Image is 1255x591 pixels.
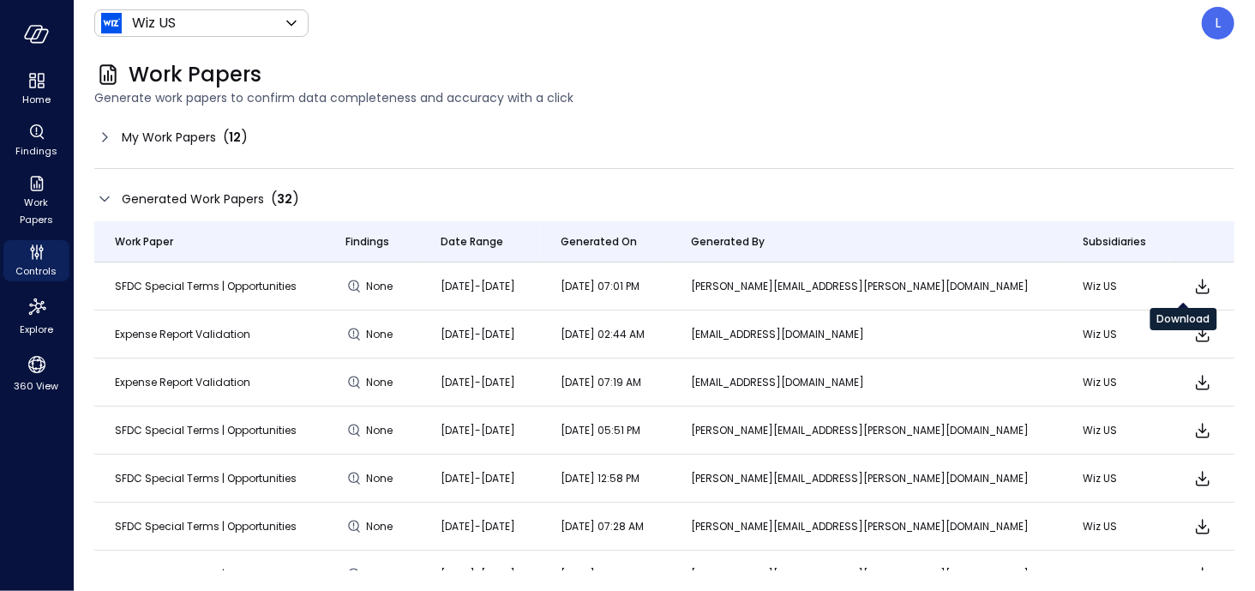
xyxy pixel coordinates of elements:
[1083,518,1150,535] p: Wiz US
[691,470,1042,487] p: [PERSON_NAME][EMAIL_ADDRESS][PERSON_NAME][DOMAIN_NAME]
[10,194,63,228] span: Work Papers
[691,422,1042,439] p: [PERSON_NAME][EMAIL_ADDRESS][PERSON_NAME][DOMAIN_NAME]
[3,240,69,281] div: Controls
[345,233,389,250] span: Findings
[3,69,69,110] div: Home
[115,567,297,582] span: SFDC Special Terms | Opportunities
[691,326,1042,343] p: [EMAIL_ADDRESS][DOMAIN_NAME]
[115,279,297,293] span: SFDC Special Terms | Opportunities
[3,120,69,161] div: Findings
[1083,278,1150,295] p: Wiz US
[1083,233,1146,250] span: Subsidiaries
[22,91,51,108] span: Home
[441,471,516,485] span: [DATE]-[DATE]
[561,327,645,341] span: [DATE] 02:44 AM
[1192,276,1213,297] span: Download
[441,233,504,250] span: Date Range
[366,470,397,487] span: None
[115,471,297,485] span: SFDC Special Terms | Opportunities
[3,172,69,230] div: Work Papers
[691,233,765,250] span: Generated By
[366,422,397,439] span: None
[3,292,69,340] div: Explore
[366,278,397,295] span: None
[115,375,250,389] span: Expense Report Validation
[441,519,516,534] span: [DATE]-[DATE]
[441,327,516,341] span: [DATE]-[DATE]
[115,233,173,250] span: Work Paper
[366,518,397,535] span: None
[1150,308,1217,330] div: Download
[561,423,640,437] span: [DATE] 05:51 PM
[366,566,397,583] span: None
[366,326,397,343] span: None
[1192,324,1213,345] span: Download
[561,471,640,485] span: [DATE] 12:58 PM
[122,190,264,208] span: Generated Work Papers
[366,374,397,391] span: None
[441,279,516,293] span: [DATE]-[DATE]
[115,423,297,437] span: SFDC Special Terms | Opportunities
[94,88,1234,107] span: Generate work papers to confirm data completeness and accuracy with a click
[691,374,1042,391] p: [EMAIL_ADDRESS][DOMAIN_NAME]
[115,327,250,341] span: Expense Report Validation
[1083,566,1150,583] p: Wiz US
[441,375,516,389] span: [DATE]-[DATE]
[561,375,641,389] span: [DATE] 07:19 AM
[223,127,248,148] div: ( )
[1083,374,1150,391] p: Wiz US
[15,142,57,160] span: Findings
[1192,516,1213,537] span: Download
[1202,7,1234,39] div: Leah Collins
[129,61,261,88] span: Work Papers
[691,518,1042,535] p: [PERSON_NAME][EMAIL_ADDRESS][PERSON_NAME][DOMAIN_NAME]
[1083,326,1150,343] p: Wiz US
[1192,372,1213,393] span: Download
[101,13,122,33] img: Icon
[561,279,640,293] span: [DATE] 07:01 PM
[441,423,516,437] span: [DATE]-[DATE]
[15,377,59,395] span: 360 View
[122,128,216,147] span: My Work Papers
[1216,13,1222,33] p: L
[1083,422,1150,439] p: Wiz US
[441,567,516,582] span: [DATE]-[DATE]
[132,13,176,33] p: Wiz US
[115,519,297,534] span: SFDC Special Terms | Opportunities
[277,190,292,208] span: 32
[3,350,69,396] div: 360 View
[1192,564,1213,585] span: Download
[561,567,636,582] span: [DATE] 01:31 PM
[691,278,1042,295] p: [PERSON_NAME][EMAIL_ADDRESS][PERSON_NAME][DOMAIN_NAME]
[561,519,644,534] span: [DATE] 07:28 AM
[1192,420,1213,441] span: Download
[691,566,1042,583] p: [PERSON_NAME][EMAIL_ADDRESS][PERSON_NAME][DOMAIN_NAME]
[271,189,299,209] div: ( )
[20,321,53,338] span: Explore
[1192,468,1213,489] span: Download
[16,262,57,280] span: Controls
[1083,470,1150,487] p: Wiz US
[561,233,637,250] span: Generated On
[229,129,241,146] span: 12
